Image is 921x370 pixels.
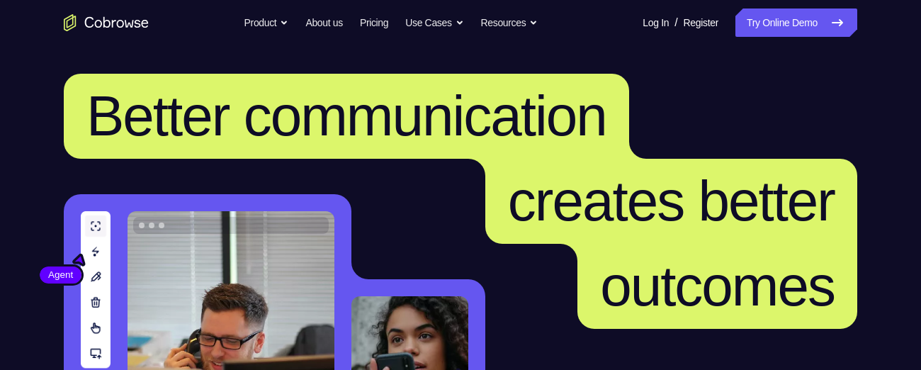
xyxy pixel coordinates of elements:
[674,14,677,31] span: /
[643,9,669,37] a: Log In
[64,14,149,31] a: Go to the home page
[86,84,606,147] span: Better communication
[684,9,718,37] a: Register
[481,9,538,37] button: Resources
[405,9,463,37] button: Use Cases
[600,254,835,318] span: outcomes
[244,9,289,37] button: Product
[508,169,835,232] span: creates better
[360,9,388,37] a: Pricing
[735,9,857,37] a: Try Online Demo
[305,9,342,37] a: About us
